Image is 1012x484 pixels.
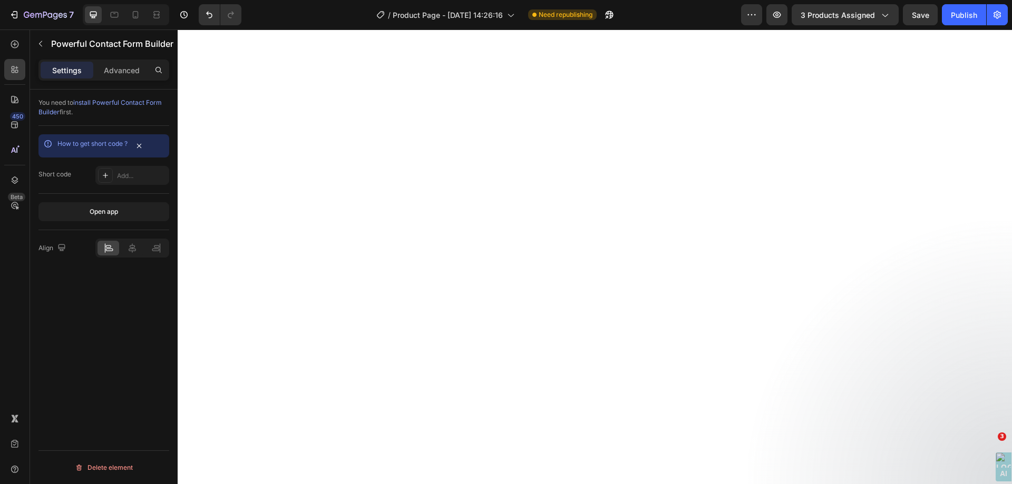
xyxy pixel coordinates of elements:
[976,448,1001,473] iframe: Intercom live chat
[38,459,169,476] button: Delete element
[38,98,162,116] span: install Powerful Contact Form Builder
[117,171,167,181] div: Add...
[57,140,128,147] a: How to get short code ?
[38,241,68,255] div: Align
[51,37,173,50] p: Powerful Contact Form Builder
[792,4,899,25] button: 3 products assigned
[951,9,977,21] div: Publish
[38,202,169,221] button: Open app
[388,9,391,21] span: /
[393,9,503,21] span: Product Page - [DATE] 14:26:16
[8,193,25,201] div: Beta
[75,461,133,474] div: Delete element
[903,4,938,25] button: Save
[178,29,1012,484] iframe: Design area
[539,10,592,19] span: Need republishing
[942,4,986,25] button: Publish
[199,4,241,25] div: Undo/Redo
[10,112,25,121] div: 450
[38,98,169,117] div: You need to first.
[69,8,74,21] p: 7
[801,9,875,21] span: 3 products assigned
[4,4,79,25] button: 7
[38,170,71,179] div: Short code
[104,65,140,76] p: Advanced
[52,65,82,76] p: Settings
[912,11,929,19] span: Save
[998,432,1006,441] span: 3
[90,207,118,216] div: Open app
